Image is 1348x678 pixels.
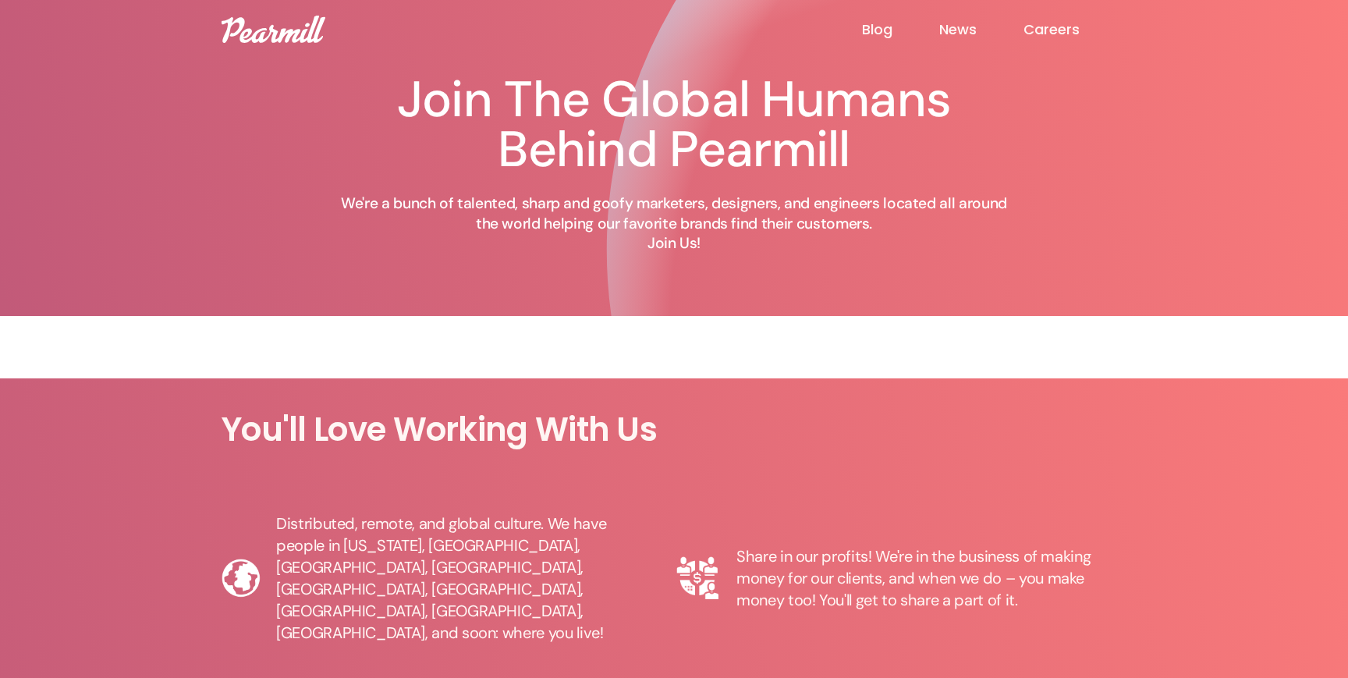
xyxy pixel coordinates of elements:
[222,16,325,43] img: Pearmill logo
[331,193,1017,254] p: We're a bunch of talented, sharp and goofy marketers, designers, and engineers located all around...
[276,513,658,644] div: Distributed, remote, and global culture. We have people in [US_STATE], [GEOGRAPHIC_DATA], [GEOGRA...
[222,410,1126,450] h1: You'll Love Working With Us
[331,75,1017,175] h1: Join The Global Humans Behind Pearmill
[736,545,1111,611] div: Share in our profits! We're in the business of making money for our clients, and when we do – you...
[1023,20,1126,39] a: Careers
[862,20,939,39] a: Blog
[939,20,1023,39] a: News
